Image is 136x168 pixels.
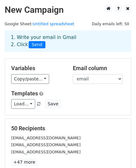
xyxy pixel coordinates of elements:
[45,99,61,109] button: Save
[5,22,74,26] small: Google Sheet:
[11,90,38,97] a: Templates
[11,150,81,154] small: [EMAIL_ADDRESS][DOMAIN_NAME]
[73,65,125,72] h5: Email column
[90,21,131,27] span: Daily emails left: 50
[6,34,130,48] div: 1. Write your email in Gmail 2. Click
[11,142,81,147] small: [EMAIL_ADDRESS][DOMAIN_NAME]
[11,74,49,84] a: Copy/paste...
[11,65,63,72] h5: Variables
[11,125,125,132] h5: 50 Recipients
[11,158,37,166] a: +47 more
[11,136,81,140] small: [EMAIL_ADDRESS][DOMAIN_NAME]
[90,22,131,26] a: Daily emails left: 50
[5,5,131,15] h2: New Campaign
[105,138,136,168] iframe: Chat Widget
[29,41,45,49] span: Send
[11,99,35,109] a: Load...
[33,22,74,26] a: Untitled spreadsheet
